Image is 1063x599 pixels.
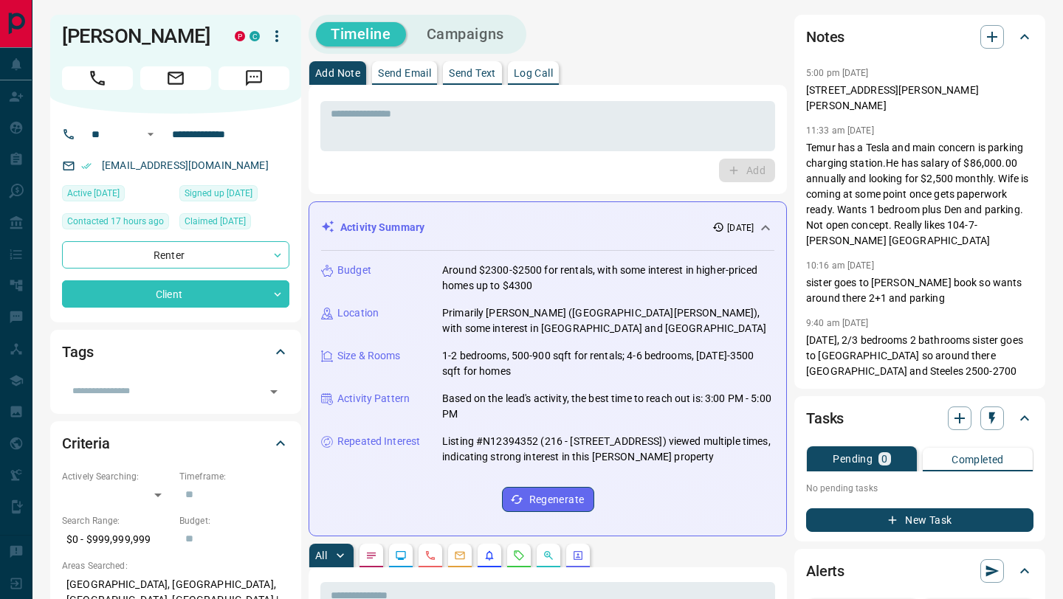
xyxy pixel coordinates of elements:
[62,280,289,308] div: Client
[806,83,1033,114] p: [STREET_ADDRESS][PERSON_NAME][PERSON_NAME]
[543,550,554,561] svg: Opportunities
[378,68,431,78] p: Send Email
[67,214,164,229] span: Contacted 17 hours ago
[250,31,260,41] div: condos.ca
[62,514,172,527] p: Search Range:
[454,550,466,561] svg: Emails
[62,24,213,48] h1: [PERSON_NAME]
[806,19,1033,55] div: Notes
[502,487,594,512] button: Regenerate
[442,348,774,379] p: 1-2 bedrooms, 500-900 sqft for rentals; 4-6 bedrooms, [DATE]-3500 sqft for homes
[337,348,401,364] p: Size & Rooms
[952,454,1004,465] p: Completed
[219,66,289,90] span: Message
[442,434,774,465] p: Listing #N12394352 (216 - [STREET_ADDRESS]) viewed multiple times, indicating strong interest in ...
[62,185,172,206] div: Fri Sep 12 2025
[442,391,774,422] p: Based on the lead's activity, the best time to reach out is: 3:00 PM - 5:00 PM
[337,434,420,449] p: Repeated Interest
[806,318,869,328] p: 9:40 am [DATE]
[102,159,269,171] a: [EMAIL_ADDRESS][DOMAIN_NAME]
[179,185,289,206] div: Sat Oct 16 2021
[365,550,377,561] svg: Notes
[62,527,172,552] p: $0 - $999,999,999
[395,550,407,561] svg: Lead Browsing Activity
[140,66,211,90] span: Email
[514,68,553,78] p: Log Call
[442,263,774,294] p: Around $2300-$2500 for rentals, with some interest in higher-priced homes up to $4300
[62,426,289,461] div: Criteria
[67,186,120,201] span: Active [DATE]
[727,221,754,235] p: [DATE]
[62,213,172,234] div: Sun Sep 14 2025
[62,470,172,483] p: Actively Searching:
[806,125,874,136] p: 11:33 am [DATE]
[179,514,289,527] p: Budget:
[62,432,110,455] h2: Criteria
[337,391,410,406] p: Activity Pattern
[179,213,289,234] div: Fri Sep 01 2023
[142,125,159,143] button: Open
[62,241,289,269] div: Renter
[315,68,360,78] p: Add Note
[449,68,496,78] p: Send Text
[806,406,844,430] h2: Tasks
[185,186,252,201] span: Signed up [DATE]
[62,334,289,370] div: Tags
[337,263,371,278] p: Budget
[513,550,525,561] svg: Requests
[806,553,1033,589] div: Alerts
[806,508,1033,532] button: New Task
[62,559,289,572] p: Areas Searched:
[412,22,519,46] button: Campaigns
[442,305,774,336] p: Primarily [PERSON_NAME] ([GEOGRAPHIC_DATA][PERSON_NAME]), with some interest in [GEOGRAPHIC_DATA]...
[340,220,424,235] p: Activity Summary
[62,66,133,90] span: Call
[806,68,869,78] p: 5:00 pm [DATE]
[316,22,406,46] button: Timeline
[806,260,874,271] p: 10:16 am [DATE]
[806,477,1033,499] p: No pending tasks
[833,454,873,464] p: Pending
[806,140,1033,249] p: Temur has a Tesla and main concern is parking charging station.He has salary of $86,000.00 annual...
[806,25,844,49] h2: Notes
[185,214,246,229] span: Claimed [DATE]
[881,454,887,464] p: 0
[424,550,436,561] svg: Calls
[62,340,93,364] h2: Tags
[806,333,1033,379] p: [DATE], 2/3 bedrooms 2 bathrooms sister goes to [GEOGRAPHIC_DATA] so around there [GEOGRAPHIC_DAT...
[572,550,584,561] svg: Agent Actions
[337,305,379,321] p: Location
[484,550,495,561] svg: Listing Alerts
[81,161,92,171] svg: Email Verified
[806,275,1033,306] p: sister goes to [PERSON_NAME] book so wants around there 2+1 and parking
[315,550,327,561] p: All
[806,401,1033,436] div: Tasks
[179,470,289,483] p: Timeframe:
[235,31,245,41] div: property.ca
[264,381,284,402] button: Open
[806,559,844,583] h2: Alerts
[321,214,774,241] div: Activity Summary[DATE]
